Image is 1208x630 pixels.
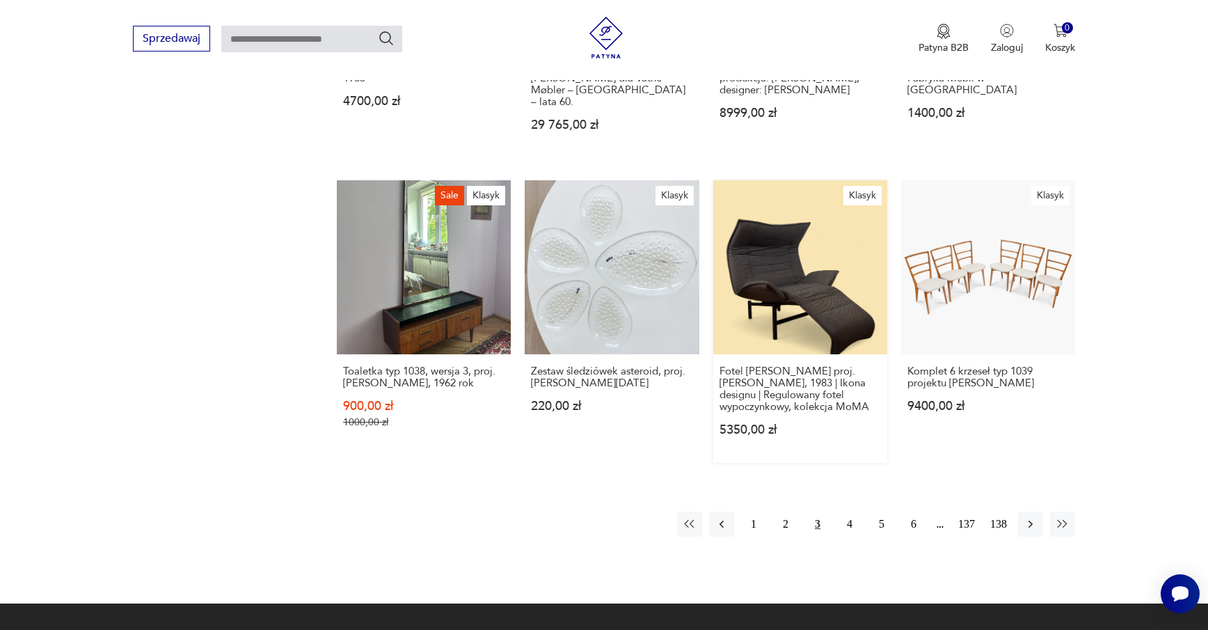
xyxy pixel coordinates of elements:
button: Patyna B2B [919,24,969,54]
h3: Zestaw śledziówek asteroid, proj. [PERSON_NAME][DATE] [531,365,692,389]
div: 0 [1062,22,1074,34]
h3: Komplet 6 krzeseł typ 1039 projektu [PERSON_NAME] [907,365,1069,389]
img: Ikonka użytkownika [1000,24,1014,38]
p: Patyna B2B [919,41,969,54]
button: 1 [741,512,766,537]
h3: Toaletka typ 1038, wersja 3, proj. [PERSON_NAME], 1962 rok [343,365,504,389]
p: 4700,00 zł [343,95,504,107]
iframe: Smartsupp widget button [1161,574,1200,613]
a: KlasykKomplet 6 krzeseł typ 1039 projektu Mariana GrabińskiegoKomplet 6 krzeseł typ 1039 projektu... [901,180,1075,463]
p: 900,00 zł [343,400,504,412]
button: 0Koszyk [1045,24,1075,54]
button: 4 [837,512,862,537]
button: Szukaj [378,30,395,47]
button: 2 [773,512,798,537]
a: Sprzedawaj [133,35,210,45]
img: Ikona koszyka [1054,24,1067,38]
h3: Para kinkietów Kastor, proj. [PERSON_NAME], Fog og Morup, 1963 [343,49,504,84]
p: 1400,00 zł [907,107,1069,119]
button: Zaloguj [991,24,1023,54]
img: Patyna - sklep z meblami i dekoracjami vintage [585,17,627,58]
a: KlasykZestaw śledziówek asteroid, proj. Jan Sylwester DrostZestaw śledziówek asteroid, proj. [PER... [525,180,699,463]
p: 1000,00 zł [343,416,504,428]
button: 6 [901,512,926,537]
p: 220,00 zł [531,400,692,412]
p: 5350,00 zł [720,424,881,436]
p: Koszyk [1045,41,1075,54]
h3: Fotel typ 366, proj. [PERSON_NAME], Dolnośląska Fabryka Mebli w [GEOGRAPHIC_DATA] [907,49,1069,96]
img: Ikona medalu [937,24,951,39]
p: 8999,00 zł [720,107,881,119]
button: 5 [869,512,894,537]
button: Sprzedawaj [133,26,210,52]
button: 137 [954,512,979,537]
button: 3 [805,512,830,537]
p: 29 765,00 zł [531,119,692,131]
p: 9400,00 zł [907,400,1069,412]
button: 138 [986,512,1011,537]
p: Zaloguj [991,41,1023,54]
h3: Palisandrowy komplet wypoczynkowy – proj. [PERSON_NAME] dla Vatne Møbler – [GEOGRAPHIC_DATA] – la... [531,49,692,108]
h3: Fotel [PERSON_NAME] proj. [PERSON_NAME], 1983 | Ikona designu | Regulowany fotel wypoczynkowy, ko... [720,365,881,413]
a: KlasykFotel Cassina Veranda proj. Vico Magistretti, 1983 | Ikona designu | Regulowany fotel wypoc... [713,180,887,463]
a: SaleKlasykToaletka typ 1038, wersja 3, proj. Marian Grabiński, 1962 rokToaletka typ 1038, wersja ... [337,180,511,463]
a: Ikona medaluPatyna B2B [919,24,969,54]
h3: Komplet czterech krzeseł tekowych, duński design, lata 60., produkcja: [PERSON_NAME], designer: [... [720,49,881,96]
